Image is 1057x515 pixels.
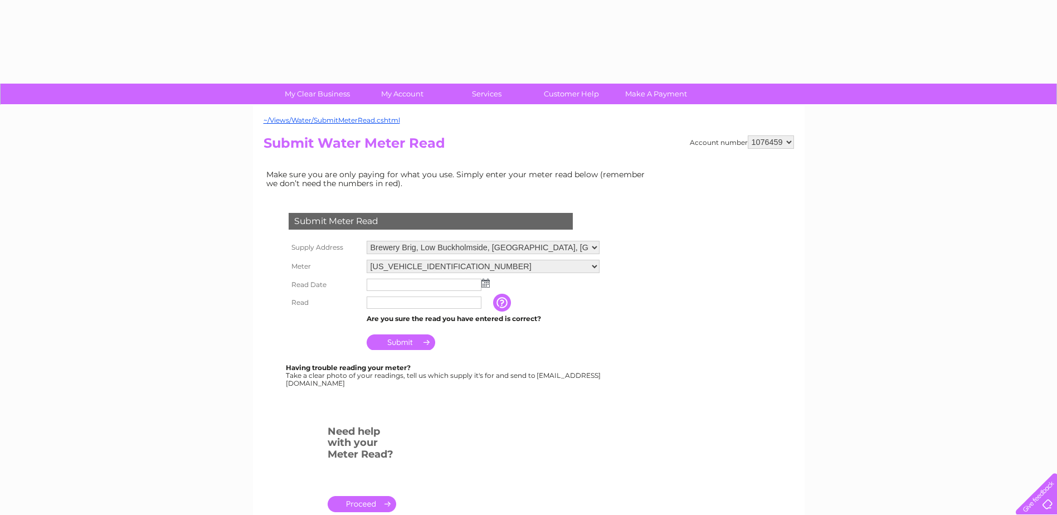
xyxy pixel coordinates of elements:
input: Submit [367,334,435,350]
a: My Clear Business [271,84,363,104]
td: Are you sure the read you have entered is correct? [364,312,602,326]
th: Read Date [286,276,364,294]
th: Supply Address [286,238,364,257]
input: Information [493,294,513,312]
a: Services [441,84,533,104]
th: Read [286,294,364,312]
div: Submit Meter Read [289,213,573,230]
h2: Submit Water Meter Read [264,135,794,157]
a: ~/Views/Water/SubmitMeterRead.cshtml [264,116,400,124]
a: Customer Help [525,84,617,104]
th: Meter [286,257,364,276]
img: ... [481,279,490,288]
h3: Need help with your Meter Read? [328,424,396,466]
b: Having trouble reading your meter? [286,363,411,372]
div: Account number [690,135,794,149]
div: Take a clear photo of your readings, tell us which supply it's for and send to [EMAIL_ADDRESS][DO... [286,364,602,387]
a: My Account [356,84,448,104]
a: . [328,496,396,512]
a: Make A Payment [610,84,702,104]
td: Make sure you are only paying for what you use. Simply enter your meter read below (remember we d... [264,167,654,191]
